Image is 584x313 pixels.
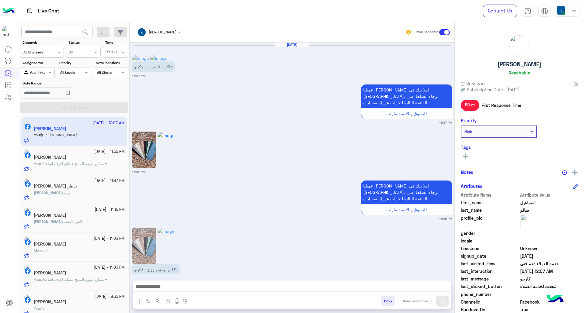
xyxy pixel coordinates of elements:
img: picture [24,150,29,156]
p: 6/7/2025, 11:09 PM [132,264,180,275]
span: [PERSON_NAME] [34,219,62,224]
img: Image [132,228,156,264]
span: You [34,161,40,166]
img: picture [520,215,535,230]
span: اللون النبيتي [63,219,82,224]
h6: Reachable [509,70,530,75]
span: ممكن صورة المنتج عشان اعرف اساعدك ♥ [41,277,107,282]
small: [DATE] - 11:03 PM [94,236,125,242]
button: search [78,27,93,40]
span: اسماعيل [520,199,578,206]
img: picture [24,295,29,300]
label: Assigned to: [23,60,54,66]
img: Logo [2,5,15,17]
span: Maya [34,248,43,253]
small: [DATE] - 11:15 PM [95,207,125,213]
img: create order [166,299,171,304]
span: Subscription Date : [DATE] [467,86,520,93]
img: hulul-logo.png [544,289,566,310]
button: select flow [143,296,153,306]
b: High [464,129,472,134]
img: picture [24,208,29,213]
span: phone_number [461,291,519,298]
img: Trigger scenario [156,299,161,304]
button: Trigger scenario [153,296,163,306]
span: last_visited_flow [461,260,519,267]
small: [DATE] - 9:35 PM [95,294,125,300]
img: Facebook [25,152,31,158]
span: Attribute Name [461,192,519,198]
small: 11:08 PM [132,170,145,174]
label: Channel: [23,40,63,45]
b: : [34,306,41,311]
span: ؟؟ [41,306,44,311]
button: create order [163,296,173,306]
small: 11:07 PM [132,74,145,78]
span: last_interaction [461,268,519,274]
h5: Mohamed Yasser [34,270,66,276]
img: Image [158,132,175,139]
img: tab [541,8,548,15]
label: Priority [59,60,91,66]
span: 59 m [461,100,479,111]
span: ChannelId [461,299,519,305]
h6: Notes [461,169,473,175]
h6: Tags [461,144,578,150]
span: last_clicked_button [461,283,519,290]
img: add [572,170,578,175]
span: ممكن صورة المنتج عشان اعرف اساعدك ♥ [41,161,107,166]
span: timezone [461,245,519,252]
span: ثوانى [63,190,70,195]
img: picture [24,266,29,271]
label: Date Range [23,81,91,86]
b: : [34,190,63,195]
span: للتسوق و الاستفسارات [386,207,427,212]
b: : [34,248,44,253]
img: notes [562,170,567,175]
b: : [34,277,41,282]
img: Facebook [25,239,31,245]
h5: ابوخاطر خاطر [34,184,77,189]
label: Tags [105,40,127,45]
small: 11:07 PM [439,120,452,125]
img: 713415422032625 [2,26,13,37]
img: Image [132,55,149,61]
img: Facebook [25,210,31,216]
h5: [PERSON_NAME] [498,61,541,68]
span: First Response Time [481,102,521,108]
span: Attribute Value [520,192,578,198]
img: picture [509,35,530,56]
h6: Priority [461,118,477,123]
span: 2025-09-19T21:07:51.526Z [520,268,578,274]
small: [DATE] - 11:55 PM [94,149,125,155]
span: true [520,306,578,313]
span: search [82,29,89,36]
p: 6/7/2025, 11:07 PM [132,61,175,72]
img: send voice note [173,298,181,305]
span: HandoverOn [461,306,519,313]
span: Unknown [520,245,578,252]
span: last_name [461,207,519,213]
a: tab [522,5,534,17]
img: Image [132,132,156,168]
span: first_name [461,199,519,206]
button: Apply Filters [20,102,128,113]
h5: Ahmed Aboelkhair [34,213,66,218]
h5: Abdelhamid Hamdoun [34,155,66,160]
button: Drop [381,296,395,306]
img: tab [524,8,531,15]
b: : [34,161,41,166]
h6: Attributes [461,183,482,189]
img: profile [570,7,578,15]
h5: Mohamed Khaled [34,299,66,304]
label: Status [68,40,100,45]
img: picture [24,237,29,242]
p: 6/7/2025, 11:07 PM [361,84,452,108]
img: Image [150,55,167,61]
span: 2024-12-24T18:18:37.62Z [520,253,578,259]
img: send attachment [136,298,143,305]
img: send message [440,298,446,304]
span: null [520,230,578,236]
img: Facebook [25,268,31,274]
span: You [34,306,40,311]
